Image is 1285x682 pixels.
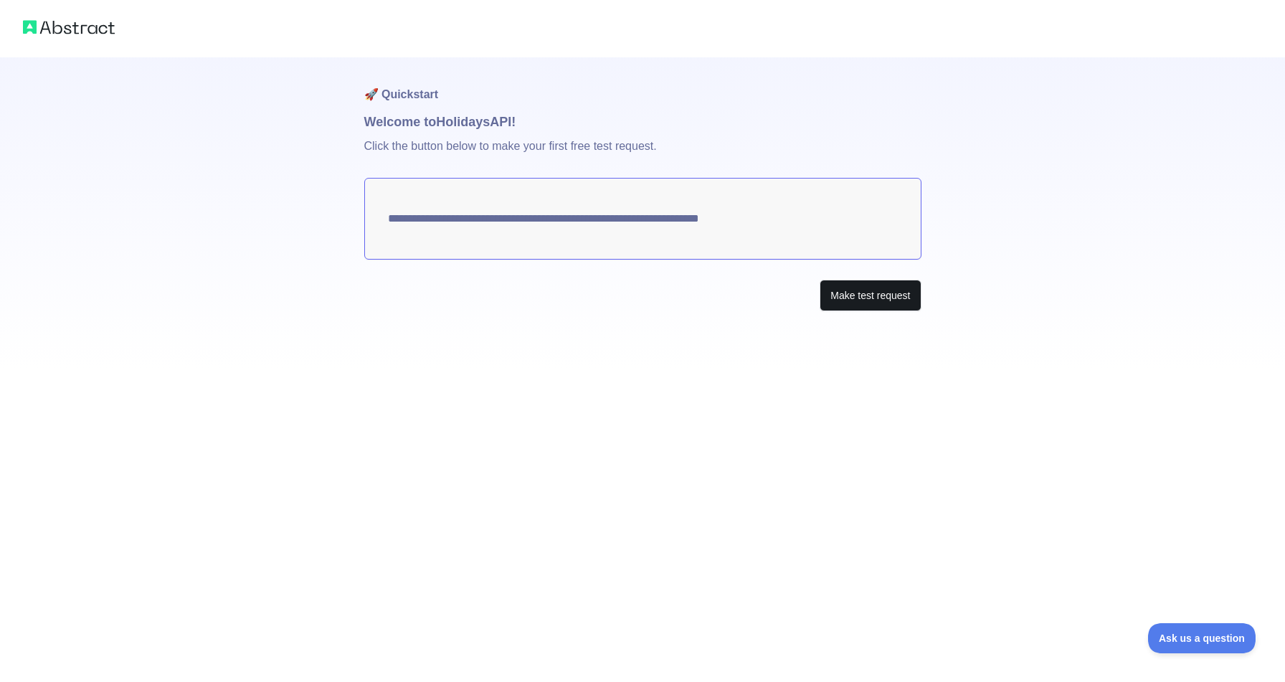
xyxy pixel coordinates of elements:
[364,132,921,178] p: Click the button below to make your first free test request.
[364,57,921,112] h1: 🚀 Quickstart
[1148,623,1256,653] iframe: Toggle Customer Support
[23,17,115,37] img: Abstract logo
[820,280,921,312] button: Make test request
[364,112,921,132] h1: Welcome to Holidays API!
